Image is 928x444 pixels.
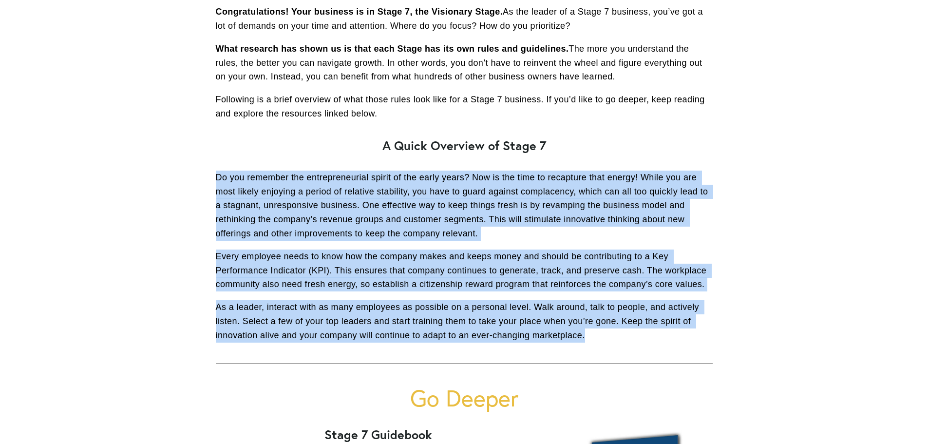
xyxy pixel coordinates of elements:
[216,385,713,411] h1: Go Deeper
[216,250,713,291] p: Every employee needs to know how the company makes and keeps money and should be contributing to ...
[216,171,713,241] p: Do you remember the entrepreneurial spirit of the early years? Now is the time to recapture that ...
[324,426,432,443] strong: Stage 7 Guidebook
[216,93,713,121] p: Following is a brief overview of what those rules look like for a Stage 7 business. If you’d like...
[216,7,503,17] strong: Congratulations! Your business is in Stage 7, the Visionary Stage.
[216,42,713,84] p: The more you understand the rules, the better you can navigate growth. In other words, you don’t ...
[216,300,713,342] p: As a leader, interact with as many employees as possible on a personal level. Walk around, talk t...
[216,44,569,54] strong: What research has shown us is that each Stage has its own rules and guidelines.
[382,137,546,154] strong: A Quick Overview of Stage 7
[216,5,713,33] p: As the leader of a Stage 7 business, you’ve got a lot of demands on your time and attention. Wher...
